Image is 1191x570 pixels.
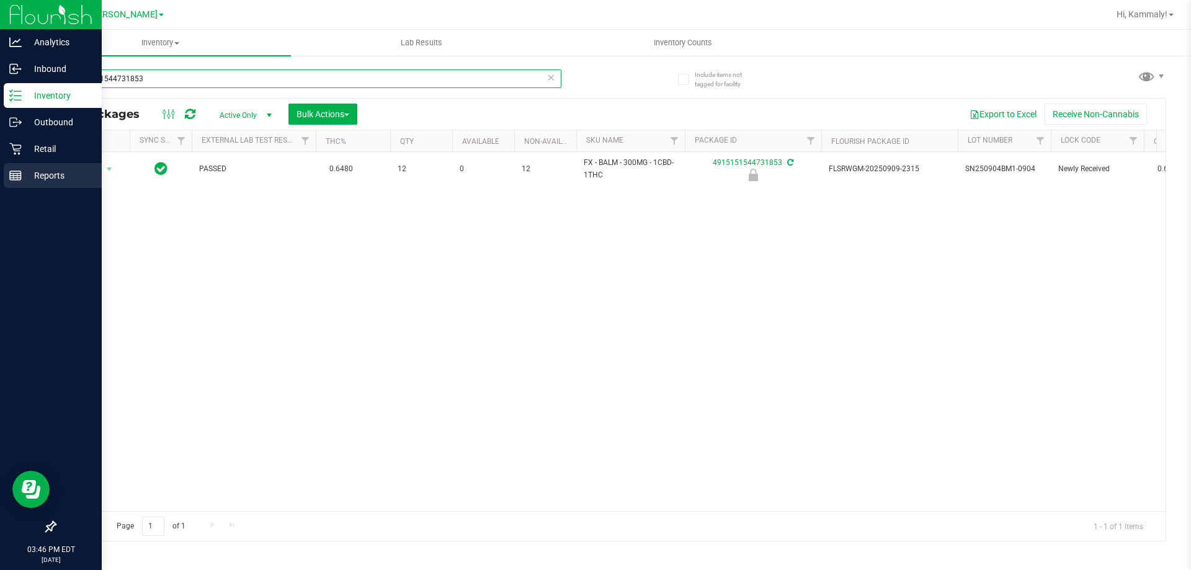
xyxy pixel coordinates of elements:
[22,115,96,130] p: Outbound
[1061,136,1100,145] a: Lock Code
[524,137,579,146] a: Non-Available
[829,163,950,175] span: FLSRWGM-20250909-2315
[297,109,349,119] span: Bulk Actions
[1123,130,1144,151] a: Filter
[30,37,291,48] span: Inventory
[22,35,96,50] p: Analytics
[400,137,414,146] a: Qty
[1084,517,1153,535] span: 1 - 1 of 1 items
[102,161,117,178] span: select
[326,137,346,146] a: THC%
[683,169,823,181] div: Newly Received
[22,141,96,156] p: Retail
[1117,9,1167,19] span: Hi, Kammaly!
[801,130,821,151] a: Filter
[9,143,22,155] inline-svg: Retail
[9,36,22,48] inline-svg: Analytics
[1058,163,1136,175] span: Newly Received
[140,136,187,145] a: Sync Status
[584,157,677,180] span: FX - BALM - 300MG - 1CBD-1THC
[291,30,552,56] a: Lab Results
[295,130,316,151] a: Filter
[22,168,96,183] p: Reports
[9,89,22,102] inline-svg: Inventory
[586,136,623,145] a: SKU Name
[968,136,1012,145] a: Lot Number
[199,163,308,175] span: PASSED
[288,104,357,125] button: Bulk Actions
[546,69,555,86] span: Clear
[154,160,167,177] span: In Sync
[9,116,22,128] inline-svg: Outbound
[106,517,195,536] span: Page of 1
[22,88,96,103] p: Inventory
[6,544,96,555] p: 03:46 PM EDT
[323,160,359,178] span: 0.6480
[785,158,793,167] span: Sync from Compliance System
[552,30,813,56] a: Inventory Counts
[22,61,96,76] p: Inbound
[142,517,164,536] input: 1
[831,137,909,146] a: Flourish Package ID
[1151,160,1187,178] span: 0.6150
[462,137,499,146] a: Available
[664,130,685,151] a: Filter
[460,163,507,175] span: 0
[1045,104,1147,125] button: Receive Non-Cannabis
[695,70,757,89] span: Include items not tagged for facility
[1030,130,1051,151] a: Filter
[1154,137,1174,146] a: CBD%
[713,158,782,167] a: 4915151544731853
[398,163,445,175] span: 12
[171,130,192,151] a: Filter
[637,37,729,48] span: Inventory Counts
[12,471,50,508] iframe: Resource center
[6,555,96,564] p: [DATE]
[89,9,158,20] span: [PERSON_NAME]
[9,63,22,75] inline-svg: Inbound
[695,136,737,145] a: Package ID
[65,107,152,121] span: All Packages
[55,69,561,88] input: Search Package ID, Item Name, SKU, Lot or Part Number...
[30,30,291,56] a: Inventory
[965,163,1043,175] span: SN250904BM1-0904
[522,163,569,175] span: 12
[202,136,299,145] a: External Lab Test Result
[961,104,1045,125] button: Export to Excel
[9,169,22,182] inline-svg: Reports
[384,37,459,48] span: Lab Results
